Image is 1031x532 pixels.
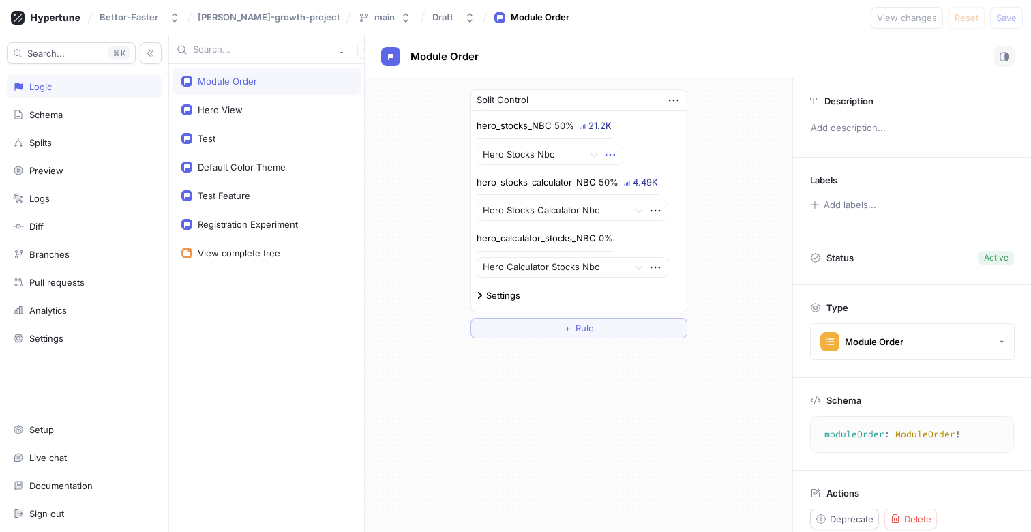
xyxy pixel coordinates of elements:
div: Logs [29,193,50,204]
div: Module Order [511,11,569,25]
p: Description [824,95,873,106]
button: Draft [427,6,481,29]
div: 50% [554,121,574,130]
div: Module Order [198,76,257,87]
div: Pull requests [29,277,85,288]
button: View changes [871,7,943,29]
div: Sign out [29,508,64,519]
div: Draft [432,12,453,23]
div: Documentation [29,480,93,491]
p: Schema [826,395,861,406]
div: View complete tree [198,248,280,258]
button: Save [990,7,1023,29]
div: Module Order [845,336,903,348]
div: Split Control [477,93,528,107]
div: Active [984,252,1008,264]
div: Diff [29,221,44,232]
div: Hero View [198,104,243,115]
div: 4.49K [633,178,658,187]
span: Save [996,14,1017,22]
div: Settings [29,333,63,344]
button: Bettor-Faster [94,6,185,29]
a: Documentation [7,474,162,497]
div: 21.2K [588,121,612,130]
span: Module Order [410,51,479,62]
p: Labels [810,175,837,186]
div: Test Feature [198,190,250,201]
p: Actions [826,488,859,499]
button: Deprecate [810,509,879,529]
span: Deprecate [830,515,873,523]
span: Search... [27,49,65,57]
textarea: moduleOrder: ModuleOrder! [816,422,1008,447]
span: [PERSON_NAME]-growth-project [198,12,340,22]
div: Live chat [29,452,67,463]
button: Module Order [810,323,1015,360]
p: hero_calculator_stocks_NBC [477,232,596,246]
button: Add labels... [805,196,880,213]
span: Delete [904,515,931,523]
button: ＋Rule [470,318,687,338]
div: 0% [599,234,613,243]
button: Search...K [7,42,136,64]
p: Status [826,248,854,267]
div: Branches [29,249,70,260]
p: hero_stocks_NBC [477,119,552,133]
div: main [374,12,395,23]
div: Schema [29,109,63,120]
span: Rule [576,324,594,332]
div: Default Color Theme [198,162,286,173]
div: Test [198,133,215,144]
span: ＋ [563,324,572,332]
div: Settings [486,291,520,300]
p: Add description... [805,117,1019,140]
div: Preview [29,165,63,176]
p: Type [826,302,848,313]
span: View changes [877,14,937,22]
div: Bettor-Faster [100,12,158,23]
button: main [353,6,417,29]
div: 50% [599,178,618,187]
div: K [108,46,130,60]
div: Splits [29,137,52,148]
div: Setup [29,424,54,435]
p: hero_stocks_calculator_NBC [477,176,596,190]
div: Logic [29,81,52,92]
input: Search... [193,43,331,57]
button: Reset [948,7,985,29]
div: Analytics [29,305,67,316]
div: Registration Experiment [198,219,298,230]
span: Reset [955,14,978,22]
button: Delete [884,509,937,529]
